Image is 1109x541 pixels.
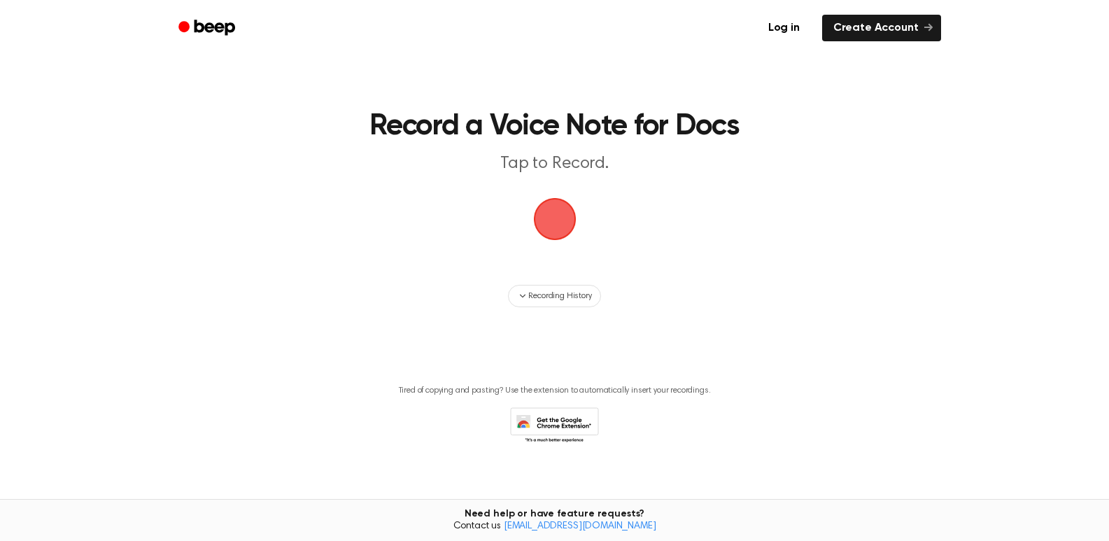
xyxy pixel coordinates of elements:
[504,521,656,531] a: [EMAIL_ADDRESS][DOMAIN_NAME]
[528,290,591,302] span: Recording History
[286,153,824,176] p: Tap to Record.
[169,15,248,42] a: Beep
[197,112,913,141] h1: Record a Voice Note for Docs
[8,521,1101,533] span: Contact us
[534,198,576,240] img: Beep Logo
[399,386,711,396] p: Tired of copying and pasting? Use the extension to automatically insert your recordings.
[754,12,814,44] a: Log in
[508,285,600,307] button: Recording History
[822,15,941,41] a: Create Account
